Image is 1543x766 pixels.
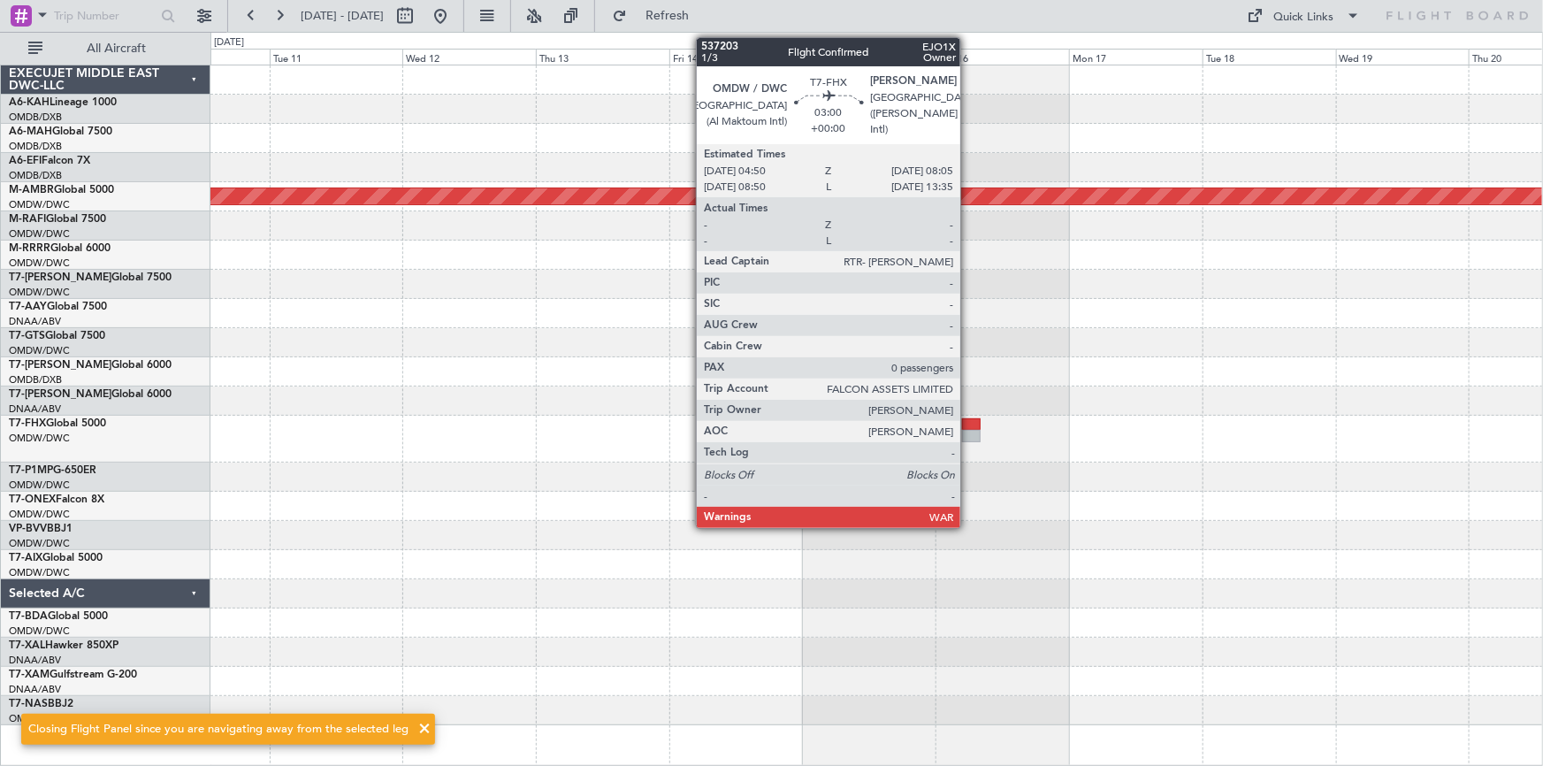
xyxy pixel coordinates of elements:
[9,156,42,166] span: A6-EFI
[9,508,70,521] a: OMDW/DWC
[9,670,50,680] span: T7-XAM
[9,389,172,400] a: T7-[PERSON_NAME]Global 6000
[9,465,96,476] a: T7-P1MPG-650ER
[9,286,70,299] a: OMDW/DWC
[1203,49,1336,65] div: Tue 18
[9,611,48,622] span: T7-BDA
[54,3,156,29] input: Trip Number
[1274,9,1334,27] div: Quick Links
[9,97,117,108] a: A6-KAHLineage 1000
[9,524,47,534] span: VP-BVV
[9,331,45,341] span: T7-GTS
[402,49,536,65] div: Wed 12
[9,640,45,651] span: T7-XAL
[9,418,46,429] span: T7-FHX
[9,624,70,638] a: OMDW/DWC
[46,42,187,55] span: All Aircraft
[9,185,114,195] a: M-AMBRGlobal 5000
[28,721,409,739] div: Closing Flight Panel since you are navigating away from the selected leg
[604,2,710,30] button: Refresh
[301,8,384,24] span: [DATE] - [DATE]
[936,49,1069,65] div: Sun 16
[9,302,107,312] a: T7-AAYGlobal 7500
[9,524,73,534] a: VP-BVVBBJ1
[803,49,936,65] div: Sat 15
[9,214,46,225] span: M-RAFI
[9,494,104,505] a: T7-ONEXFalcon 8X
[270,49,403,65] div: Tue 11
[9,257,70,270] a: OMDW/DWC
[9,553,103,563] a: T7-AIXGlobal 5000
[9,611,108,622] a: T7-BDAGlobal 5000
[9,479,70,492] a: OMDW/DWC
[9,670,137,680] a: T7-XAMGulfstream G-200
[9,553,42,563] span: T7-AIX
[9,402,61,416] a: DNAA/ABV
[9,331,105,341] a: T7-GTSGlobal 7500
[9,243,50,254] span: M-RRRR
[9,243,111,254] a: M-RRRRGlobal 6000
[630,10,705,22] span: Refresh
[9,126,112,137] a: A6-MAHGlobal 7500
[9,97,50,108] span: A6-KAH
[9,185,54,195] span: M-AMBR
[9,227,70,241] a: OMDW/DWC
[9,373,62,387] a: OMDB/DXB
[9,198,70,211] a: OMDW/DWC
[1239,2,1370,30] button: Quick Links
[9,140,62,153] a: OMDB/DXB
[9,126,52,137] span: A6-MAH
[9,654,61,667] a: DNAA/ABV
[9,344,70,357] a: OMDW/DWC
[19,34,192,63] button: All Aircraft
[9,465,53,476] span: T7-P1MP
[9,272,111,283] span: T7-[PERSON_NAME]
[9,111,62,124] a: OMDB/DXB
[9,432,70,445] a: OMDW/DWC
[9,360,111,371] span: T7-[PERSON_NAME]
[9,156,90,166] a: A6-EFIFalcon 7X
[1336,49,1470,65] div: Wed 19
[9,389,111,400] span: T7-[PERSON_NAME]
[9,640,118,651] a: T7-XALHawker 850XP
[9,169,62,182] a: OMDB/DXB
[9,566,70,579] a: OMDW/DWC
[9,302,47,312] span: T7-AAY
[214,35,244,50] div: [DATE]
[9,537,70,550] a: OMDW/DWC
[1069,49,1203,65] div: Mon 17
[536,49,669,65] div: Thu 13
[9,315,61,328] a: DNAA/ABV
[9,683,61,696] a: DNAA/ABV
[9,214,106,225] a: M-RAFIGlobal 7500
[9,418,106,429] a: T7-FHXGlobal 5000
[669,49,803,65] div: Fri 14
[9,360,172,371] a: T7-[PERSON_NAME]Global 6000
[9,272,172,283] a: T7-[PERSON_NAME]Global 7500
[9,494,56,505] span: T7-ONEX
